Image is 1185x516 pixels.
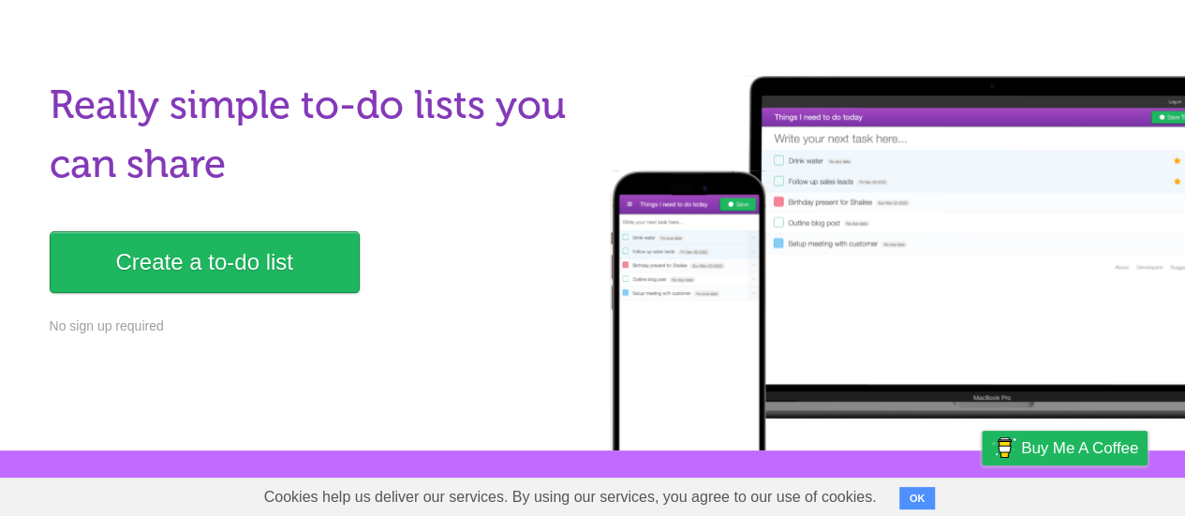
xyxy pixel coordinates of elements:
[245,479,896,516] span: Cookies help us deliver our services. By using our services, you agree to our use of cookies.
[982,431,1148,465] a: Buy me a coffee
[50,317,582,336] p: No sign up required
[50,231,360,293] a: Create a to-do list
[1021,432,1138,464] span: Buy me a coffee
[50,76,582,194] h1: Really simple to-do lists you can share
[899,487,936,509] button: OK
[991,432,1016,464] img: Buy me a coffee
